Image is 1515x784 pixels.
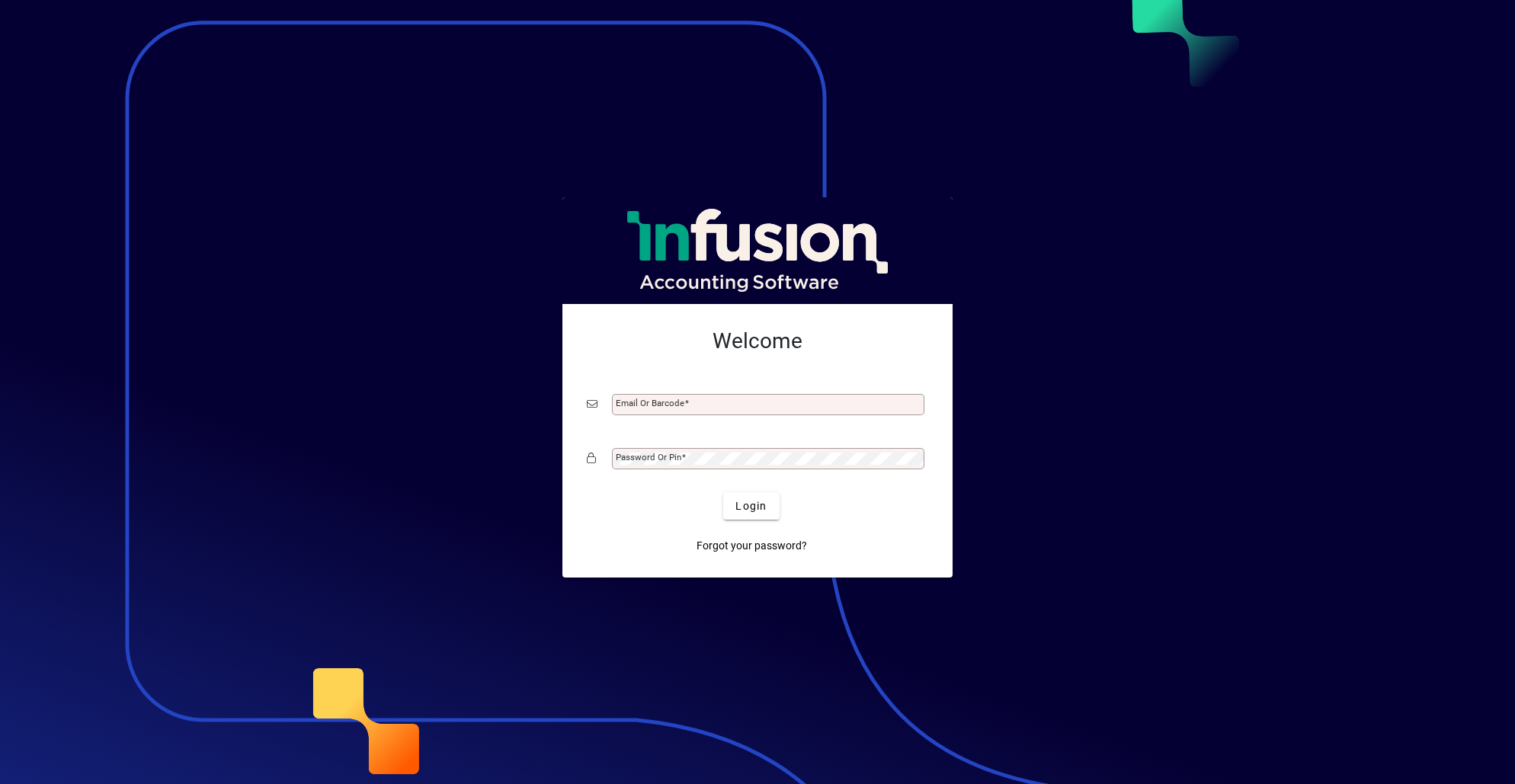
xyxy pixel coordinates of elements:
[690,532,813,559] a: Forgot your password?
[616,398,684,408] mat-label: Email or Barcode
[723,492,779,520] button: Login
[616,452,681,462] mat-label: Password or Pin
[735,498,767,514] span: Login
[587,328,928,354] h2: Welcome
[697,538,807,554] span: Forgot your password?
